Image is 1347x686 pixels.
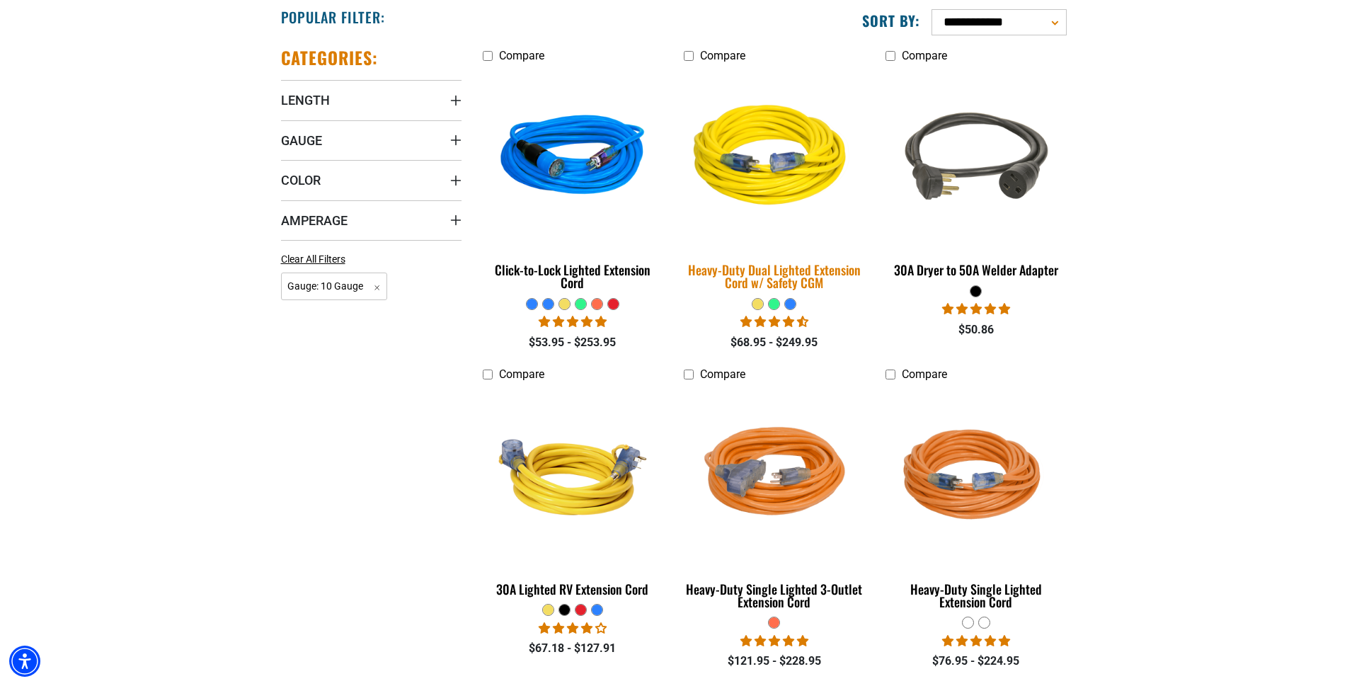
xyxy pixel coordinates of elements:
a: Gauge: 10 Gauge [281,279,388,292]
span: 5.00 stars [942,634,1010,648]
span: Gauge [281,132,322,149]
a: orange Heavy-Duty Single Lighted Extension Cord [885,389,1066,617]
div: Heavy-Duty Single Lighted 3-Outlet Extension Cord [684,583,864,608]
span: 4.11 stars [539,622,607,635]
summary: Gauge [281,120,462,160]
label: Sort by: [862,11,920,30]
span: Compare [700,367,745,381]
img: orange [887,395,1065,558]
div: Accessibility Menu [9,646,40,677]
div: $76.95 - $224.95 [885,653,1066,670]
span: Clear All Filters [281,253,345,265]
span: Compare [902,367,947,381]
img: black [887,76,1065,239]
div: Click-to-Lock Lighted Extension Cord [483,263,663,289]
img: blue [483,76,662,239]
span: Compare [902,49,947,62]
div: Heavy-Duty Dual Lighted Extension Cord w/ Safety CGM [684,263,864,289]
a: black 30A Dryer to 50A Welder Adapter [885,69,1066,285]
summary: Length [281,80,462,120]
span: Amperage [281,212,348,229]
div: $68.95 - $249.95 [684,334,864,351]
span: 5.00 stars [740,634,808,648]
span: Color [281,172,321,188]
img: yellow [483,395,662,558]
img: orange [685,395,864,558]
span: Gauge: 10 Gauge [281,273,388,300]
div: 30A Lighted RV Extension Cord [483,583,663,595]
a: Clear All Filters [281,252,351,267]
div: $53.95 - $253.95 [483,334,663,351]
a: yellow 30A Lighted RV Extension Cord [483,389,663,604]
span: 5.00 stars [942,302,1010,316]
a: blue Click-to-Lock Lighted Extension Cord [483,69,663,297]
summary: Color [281,160,462,200]
span: Compare [499,367,544,381]
img: yellow [675,67,873,248]
span: Compare [499,49,544,62]
span: 4.64 stars [740,315,808,328]
div: 30A Dryer to 50A Welder Adapter [885,263,1066,276]
div: $50.86 [885,321,1066,338]
h2: Popular Filter: [281,8,385,26]
div: $121.95 - $228.95 [684,653,864,670]
summary: Amperage [281,200,462,240]
div: $67.18 - $127.91 [483,640,663,657]
a: yellow Heavy-Duty Dual Lighted Extension Cord w/ Safety CGM [684,69,864,297]
div: Heavy-Duty Single Lighted Extension Cord [885,583,1066,608]
span: Compare [700,49,745,62]
span: 4.87 stars [539,315,607,328]
span: Length [281,92,330,108]
h2: Categories: [281,47,379,69]
a: orange Heavy-Duty Single Lighted 3-Outlet Extension Cord [684,389,864,617]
